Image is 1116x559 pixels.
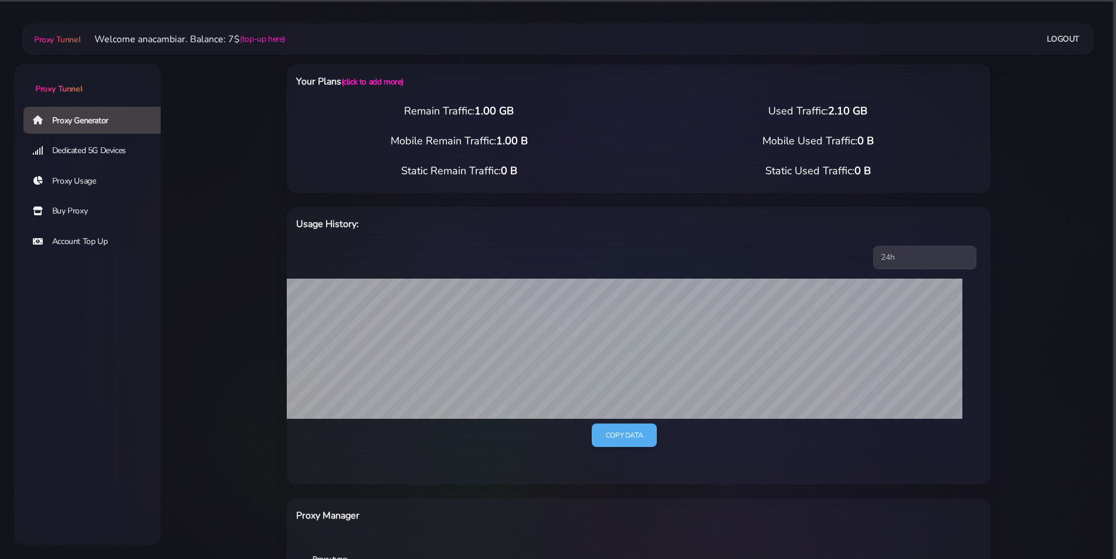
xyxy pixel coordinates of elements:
[240,33,285,45] a: (top-up here)
[592,424,657,448] a: Copy data
[474,104,514,118] span: 1.00 GB
[280,103,639,119] div: Remain Traffic:
[32,30,80,49] a: Proxy Tunnel
[280,133,639,149] div: Mobile Remain Traffic:
[35,83,82,94] span: Proxy Tunnel
[639,163,998,179] div: Static Used Traffic:
[34,34,80,45] span: Proxy Tunnel
[639,103,998,119] div: Used Traffic:
[943,367,1101,544] iframe: Webchat Widget
[23,107,170,134] a: Proxy Generator
[501,164,517,178] span: 0 B
[296,216,690,232] h6: Usage History:
[496,134,528,148] span: 1.00 B
[296,508,690,523] h6: Proxy Manager
[23,168,170,195] a: Proxy Usage
[1047,28,1080,50] a: Logout
[854,164,871,178] span: 0 B
[341,76,403,87] a: (click to add more)
[280,163,639,179] div: Static Remain Traffic:
[23,228,170,255] a: Account Top Up
[828,104,867,118] span: 2.10 GB
[639,133,998,149] div: Mobile Used Traffic:
[296,74,690,89] h6: Your Plans
[80,32,285,46] li: Welcome anacambiar. Balance: 7$
[14,64,161,95] a: Proxy Tunnel
[857,134,874,148] span: 0 B
[23,137,170,164] a: Dedicated 5G Devices
[23,198,170,225] a: Buy Proxy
